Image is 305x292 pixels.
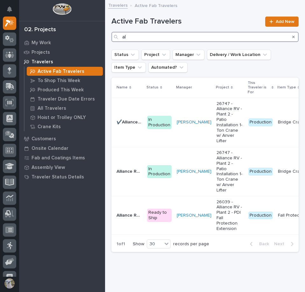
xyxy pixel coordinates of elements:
button: Manager [173,50,204,60]
a: Assembly View [19,163,105,172]
span: Add New [276,19,294,24]
a: [PERSON_NAME] [177,120,211,125]
p: 26747 - Alliance RV - Plant 2 - Patio Installation 1-Ton Crane w/ Anver Lifter [216,101,243,144]
p: 26039 - Alliance RV - Plant 2 - PDI Fall Protection Extension [216,199,243,232]
div: Production [248,212,273,219]
button: Notifications [3,3,16,16]
p: Travelers [32,59,53,65]
a: To Shop This Week [25,76,105,85]
input: Search [111,32,299,42]
p: All Travelers [38,106,66,111]
p: Produced This Week [38,87,84,93]
a: All Travelers [25,104,105,113]
button: Project [141,50,170,60]
button: Back [245,241,272,247]
a: [PERSON_NAME] [177,169,211,174]
p: Hoist or Trolley ONLY [38,115,86,121]
a: Projects [19,47,105,57]
p: Name [117,84,128,91]
p: Item Type [277,84,296,91]
p: 26747 - Alliance RV - Plant 2 - Patio Installation 1-Ton Crane w/ Anver Lifter [216,150,243,193]
p: Traveler Due Date Errors [38,96,95,102]
p: Alliance RV - Plant 2 - PDI Fall Protection Extensions [117,212,143,218]
div: 02. Projects [24,26,56,33]
a: Add New [265,17,299,27]
img: Workspace Logo [53,3,71,15]
div: Notifications [8,6,16,17]
p: Crane Kits [38,124,61,130]
a: Produced This Week [25,85,105,94]
p: This Traveler is For [248,80,270,96]
p: Traveler Status Details [32,174,84,180]
p: To Shop This Week [38,78,80,84]
p: Onsite Calendar [32,146,68,151]
p: 1 of 1 [111,236,130,252]
button: Automated? [148,62,188,73]
p: ✔️Alliance RV - Plant 2 - Electrotrack and headers [117,118,143,125]
p: Active Fab Travelers [38,69,84,74]
div: In Production [147,116,172,129]
p: Assembly View [32,165,65,170]
a: My Work [19,38,105,47]
a: Travelers [19,57,105,66]
p: Active Fab Travelers [135,2,177,9]
div: Production [248,118,273,126]
p: Alliance RV - Plant 2 - Patio Installation 1-Ton Crane UH Ultralite Bridge [117,168,143,174]
a: Traveler Status Details [19,172,105,182]
p: records per page [173,241,209,247]
div: Production [248,168,273,176]
h1: Active Fab Travelers [111,17,261,26]
a: Crane Kits [25,122,105,131]
p: Projects [32,50,50,55]
p: Manager [176,84,192,91]
button: Status [111,50,139,60]
a: Fab and Coatings Items [19,153,105,163]
a: Traveler Due Date Errors [25,94,105,103]
span: Back [255,241,269,247]
p: Customers [32,136,56,142]
p: Project [216,84,229,91]
button: Delivery / Work Location [207,50,271,60]
a: Hoist or Trolley ONLY [25,113,105,122]
a: [PERSON_NAME] [177,213,211,218]
p: Show [133,241,144,247]
p: My Work [32,40,51,46]
div: Ready to Ship [147,209,172,222]
a: Travelers [108,1,128,9]
a: Onsite Calendar [19,143,105,153]
p: Fab and Coatings Items [32,155,85,161]
a: Customers [19,134,105,143]
a: Active Fab Travelers [25,67,105,76]
p: Status [146,84,159,91]
button: Item Type [111,62,146,73]
div: 30 [147,240,162,248]
button: users-avatar [3,277,16,290]
span: Next [274,241,288,247]
div: In Production [147,165,172,178]
button: Next [272,241,299,247]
